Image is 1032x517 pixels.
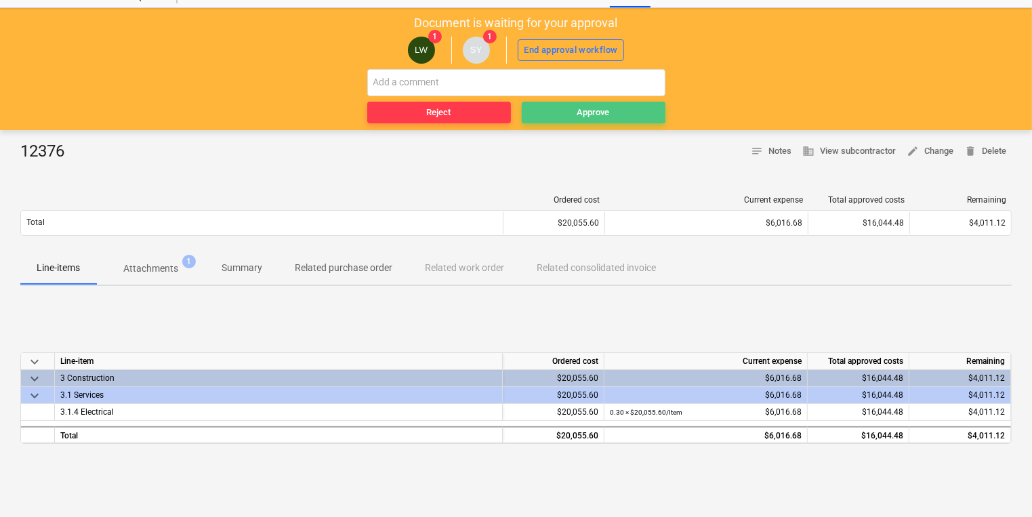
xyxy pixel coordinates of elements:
[611,195,803,205] div: Current expense
[907,144,953,159] span: Change
[959,141,1012,162] button: Delete
[915,195,1006,205] div: Remaining
[182,255,196,268] span: 1
[797,141,901,162] button: View subcontractor
[610,370,802,387] div: $6,016.68
[610,428,802,444] div: $6,016.68
[483,30,497,43] span: 1
[814,195,905,205] div: Total approved costs
[522,102,665,123] button: Approve
[26,354,43,370] span: keyboard_arrow_down
[508,404,598,421] div: $20,055.60
[222,261,262,275] p: Summary
[808,353,909,370] div: Total approved costs
[610,387,802,404] div: $6,016.68
[915,387,1005,404] div: $4,011.12
[802,145,814,157] span: business
[60,370,497,386] div: 3 Construction
[55,426,503,443] div: Total
[745,141,797,162] button: Notes
[508,387,598,404] div: $20,055.60
[915,370,1005,387] div: $4,011.12
[813,387,903,404] div: $16,044.48
[915,218,1006,228] div: $4,011.12
[813,370,903,387] div: $16,044.48
[428,30,442,43] span: 1
[26,388,43,404] span: keyboard_arrow_down
[415,45,428,55] span: LW
[123,262,178,276] p: Attachments
[427,105,451,121] div: Reject
[518,39,625,61] button: End approval workflow
[295,261,392,275] p: Related purchase order
[37,261,80,275] p: Line-items
[813,428,903,444] div: $16,044.48
[508,370,598,387] div: $20,055.60
[509,195,600,205] div: Ordered cost
[915,428,1005,444] div: $4,011.12
[60,407,114,417] span: 3.1.4 Electrical
[463,37,490,64] div: Stephen Young
[408,37,435,64] div: Luaun Wust
[610,409,682,416] small: 0.30 × $20,055.60 / Item
[964,145,976,157] span: delete
[577,105,610,121] div: Approve
[915,404,1005,421] div: $4,011.12
[367,102,511,123] button: Reject
[751,144,791,159] span: Notes
[901,141,959,162] button: Change
[415,15,618,31] p: Document is waiting for your approval
[26,217,45,228] p: Total
[60,387,497,403] div: 3.1 Services
[814,218,904,228] div: $16,044.48
[367,69,665,96] input: Add a comment
[813,404,903,421] div: $16,044.48
[802,144,896,159] span: View subcontractor
[26,371,43,387] span: keyboard_arrow_down
[509,218,599,228] div: $20,055.60
[508,428,598,444] div: $20,055.60
[20,141,75,163] div: 12376
[55,353,503,370] div: Line-item
[611,218,802,228] div: $6,016.68
[470,45,482,55] span: SY
[909,353,1011,370] div: Remaining
[964,452,1032,517] iframe: Chat Widget
[907,145,919,157] span: edit
[610,404,802,421] div: $6,016.68
[751,145,763,157] span: notes
[964,144,1006,159] span: Delete
[604,353,808,370] div: Current expense
[524,43,618,58] div: End approval workflow
[503,353,604,370] div: Ordered cost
